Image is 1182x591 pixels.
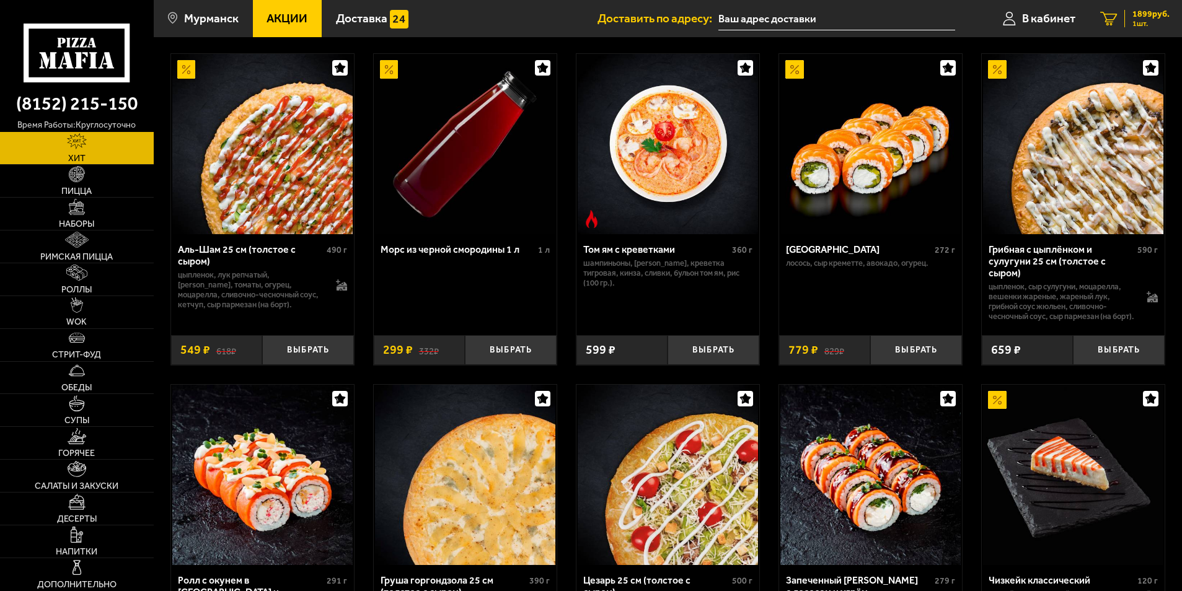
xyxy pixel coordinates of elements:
[935,576,955,586] span: 279 г
[327,245,347,255] span: 490 г
[538,245,550,255] span: 1 л
[40,253,113,261] span: Римская пицца
[336,12,387,24] span: Доставка
[786,243,932,255] div: [GEOGRAPHIC_DATA]
[380,60,399,79] img: Акционный
[668,335,759,366] button: Выбрать
[785,60,804,79] img: Акционный
[779,54,962,234] a: АкционныйФиладельфия
[989,282,1135,322] p: цыпленок, сыр сулугуни, моцарелла, вешенки жареные, жареный лук, грибной соус Жюльен, сливочно-че...
[61,383,92,392] span: Обеды
[37,580,117,589] span: Дополнительно
[184,12,239,24] span: Мурманск
[718,7,955,30] input: Ваш адрес доставки
[824,344,844,356] s: 829 ₽
[375,385,555,565] img: Груша горгондзола 25 см (толстое с сыром)
[732,576,752,586] span: 500 г
[390,10,408,28] img: 15daf4d41897b9f0e9f617042186c801.svg
[583,210,601,229] img: Острое блюдо
[529,576,550,586] span: 390 г
[988,60,1007,79] img: Акционный
[465,335,557,366] button: Выбрать
[576,385,759,565] a: Цезарь 25 см (толстое с сыром)
[171,385,354,565] a: Ролл с окунем в темпуре и лососем
[578,54,758,234] img: Том ям с креветками
[61,286,92,294] span: Роллы
[64,416,89,425] span: Супы
[375,54,555,234] img: Морс из черной смородины 1 л
[35,482,118,491] span: Салаты и закуски
[983,385,1163,565] img: Чизкейк классический
[788,344,818,356] span: 779 ₽
[374,385,557,565] a: Груша горгондзола 25 см (толстое с сыром)
[66,318,87,326] span: WOK
[172,54,353,234] img: Аль-Шам 25 см (толстое с сыром)
[262,335,354,366] button: Выбрать
[216,344,236,356] s: 618 ₽
[61,187,92,196] span: Пицца
[786,258,955,268] p: лосось, Сыр креметте, авокадо, огурец.
[57,515,97,523] span: Десерты
[180,344,210,356] span: 549 ₽
[178,270,324,310] p: цыпленок, лук репчатый, [PERSON_NAME], томаты, огурец, моцарелла, сливочно-чесночный соус, кетчуп...
[1132,20,1170,27] span: 1 шт.
[586,344,615,356] span: 599 ₽
[1022,12,1075,24] span: В кабинет
[982,54,1165,234] a: АкционныйГрибная с цыплёнком и сулугуни 25 см (толстое с сыром)
[172,385,353,565] img: Ролл с окунем в темпуре и лососем
[583,243,729,255] div: Том ям с креветками
[1137,576,1158,586] span: 120 г
[935,245,955,255] span: 272 г
[68,154,86,163] span: Хит
[327,576,347,586] span: 291 г
[780,385,961,565] img: Запеченный ролл Гурмэ с лососем и угрём
[177,60,196,79] img: Акционный
[1132,10,1170,19] span: 1899 руб.
[989,574,1134,586] div: Чизкейк классический
[52,351,101,359] span: Стрит-фуд
[58,449,95,458] span: Горячее
[178,243,324,267] div: Аль-Шам 25 см (толстое с сыром)
[983,54,1163,234] img: Грибная с цыплёнком и сулугуни 25 см (толстое с сыром)
[267,12,307,24] span: Акции
[578,385,758,565] img: Цезарь 25 см (толстое с сыром)
[419,344,439,356] s: 332 ₽
[576,54,759,234] a: Острое блюдоТом ям с креветками
[383,344,413,356] span: 299 ₽
[991,344,1021,356] span: 659 ₽
[780,54,961,234] img: Филадельфия
[870,335,962,366] button: Выбрать
[1137,245,1158,255] span: 590 г
[171,54,354,234] a: АкционныйАль-Шам 25 см (толстое с сыром)
[59,220,94,229] span: Наборы
[598,12,718,24] span: Доставить по адресу:
[374,54,557,234] a: АкционныйМорс из черной смородины 1 л
[381,243,535,255] div: Морс из черной смородины 1 л
[988,391,1007,409] img: Акционный
[1073,335,1165,366] button: Выбрать
[56,548,97,556] span: Напитки
[779,385,962,565] a: Запеченный ролл Гурмэ с лососем и угрём
[989,243,1134,279] div: Грибная с цыплёнком и сулугуни 25 см (толстое с сыром)
[732,245,752,255] span: 360 г
[982,385,1165,565] a: АкционныйЧизкейк классический
[583,258,752,288] p: шампиньоны, [PERSON_NAME], креветка тигровая, кинза, сливки, бульон том ям, рис (100 гр.).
